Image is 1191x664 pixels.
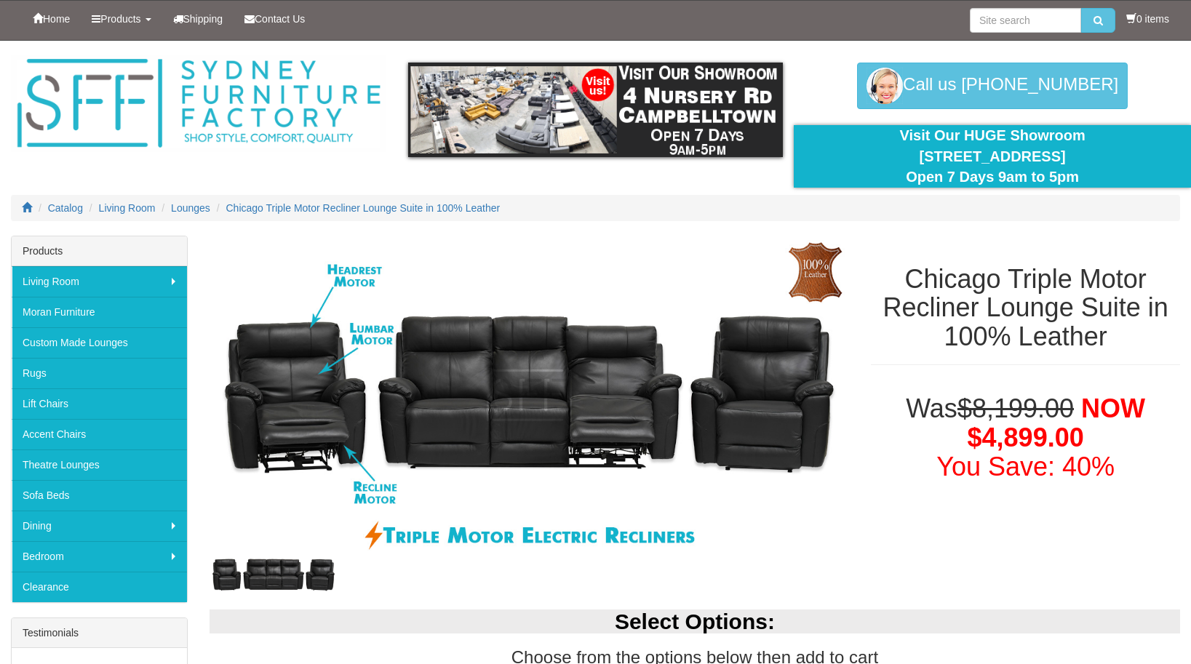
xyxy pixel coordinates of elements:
a: Lift Chairs [12,388,187,419]
a: Lounges [171,202,210,214]
a: Home [22,1,81,37]
span: Contact Us [255,13,305,25]
img: Sydney Furniture Factory [11,55,386,152]
a: Clearance [12,572,187,602]
a: Chicago Triple Motor Recliner Lounge Suite in 100% Leather [226,202,501,214]
span: NOW $4,899.00 [968,393,1145,452]
del: $8,199.00 [957,393,1074,423]
span: Products [100,13,140,25]
a: Living Room [99,202,156,214]
a: Theatre Lounges [12,449,187,480]
span: Shipping [183,13,223,25]
div: Visit Our HUGE Showroom [STREET_ADDRESS] Open 7 Days 9am to 5pm [805,125,1180,188]
h1: Was [871,394,1180,481]
a: Products [81,1,162,37]
input: Site search [970,8,1081,33]
span: Home [43,13,70,25]
div: Testimonials [12,618,187,648]
b: Select Options: [615,609,775,633]
a: Sofa Beds [12,480,187,511]
div: Products [12,236,187,266]
a: Contact Us [234,1,316,37]
img: showroom.gif [408,63,784,157]
a: Shipping [162,1,234,37]
a: Bedroom [12,541,187,572]
a: Accent Chairs [12,419,187,449]
a: Living Room [12,266,187,297]
a: Dining [12,511,187,541]
a: Rugs [12,358,187,388]
font: You Save: 40% [936,452,1115,481]
a: Moran Furniture [12,297,187,327]
li: 0 items [1126,12,1169,26]
a: Catalog [48,202,83,214]
h1: Chicago Triple Motor Recliner Lounge Suite in 100% Leather [871,265,1180,351]
a: Custom Made Lounges [12,327,187,358]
